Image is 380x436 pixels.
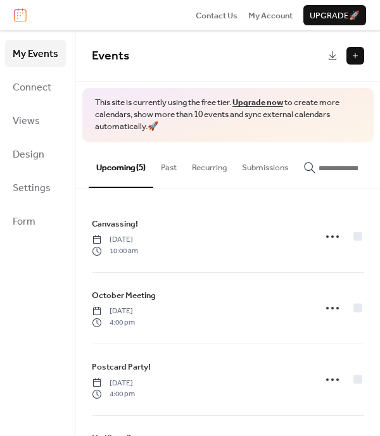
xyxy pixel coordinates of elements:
span: [DATE] [92,378,135,389]
button: Recurring [184,142,234,187]
a: Views [5,107,66,134]
span: [DATE] [92,306,135,317]
a: Settings [5,174,66,201]
img: logo [14,8,27,22]
span: 4:00 pm [92,389,135,400]
span: My Events [13,44,58,64]
span: Design [13,145,44,165]
span: This site is currently using the free tier. to create more calendars, show more than 10 events an... [95,97,361,133]
span: Upgrade 🚀 [310,9,360,22]
span: Postcard Party! [92,361,151,373]
span: Connect [13,78,51,97]
span: Form [13,212,35,232]
span: Views [13,111,40,131]
button: Submissions [234,142,296,187]
a: Connect [5,73,66,101]
span: 10:00 am [92,246,138,257]
a: My Events [5,40,66,67]
a: My Account [248,9,293,22]
a: October Meeting [92,289,156,302]
button: Upgrade🚀 [303,5,366,25]
button: Past [153,142,184,187]
a: Upgrade now [232,94,283,111]
span: [DATE] [92,234,138,246]
span: Events [92,44,129,68]
a: Canvassing! [92,217,138,231]
a: Form [5,208,66,235]
a: Design [5,140,66,168]
button: Upcoming (5) [89,142,153,188]
span: 4:00 pm [92,317,135,328]
span: October Meeting [92,289,156,302]
span: Settings [13,178,51,198]
span: Canvassing! [92,218,138,230]
a: Contact Us [196,9,237,22]
a: Postcard Party! [92,360,151,374]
